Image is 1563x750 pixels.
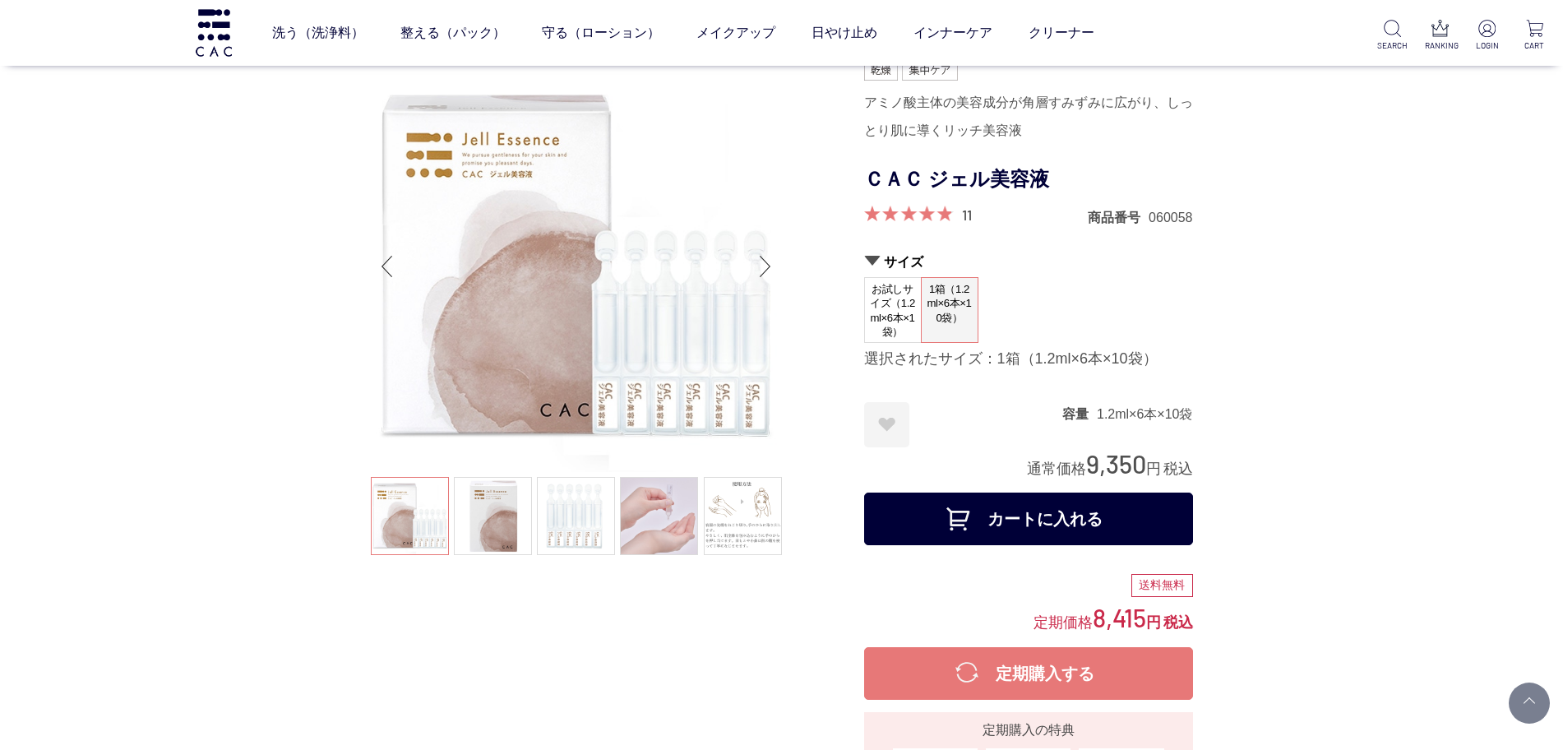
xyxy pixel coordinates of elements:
div: 選択されたサイズ：1箱（1.2ml×6本×10袋） [864,350,1193,369]
span: 8,415 [1093,602,1146,632]
a: メイクアップ [696,10,775,56]
a: 日やけ止め [812,10,877,56]
span: 通常価格 [1027,461,1086,477]
div: 送料無料 [1131,574,1193,597]
a: お気に入りに登録する [864,402,909,447]
p: LOGIN [1472,39,1502,52]
span: 1箱（1.2ml×6本×10袋） [922,278,978,330]
span: 9,350 [1086,448,1146,479]
p: SEARCH [1377,39,1408,52]
dd: 060058 [1149,209,1192,226]
button: カートに入れる [864,493,1193,545]
span: 円 [1146,614,1161,631]
span: お試しサイズ（1.2ml×6本×1袋） [865,278,921,344]
a: 11 [962,206,972,224]
div: Next slide [749,234,782,299]
h1: ＣＡＣ ジェル美容液 [864,161,1193,198]
a: CART [1519,20,1550,52]
a: 守る（ローション） [542,10,660,56]
span: 税込 [1163,614,1193,631]
span: 税込 [1163,461,1193,477]
div: Previous slide [371,234,404,299]
h2: サイズ [864,253,1193,271]
span: 定期価格 [1034,613,1093,631]
img: logo [193,9,234,56]
button: 定期購入する [864,647,1193,700]
div: 定期購入の特典 [871,720,1186,740]
a: クリーナー [1029,10,1094,56]
span: 円 [1146,461,1161,477]
p: CART [1519,39,1550,52]
a: SEARCH [1377,20,1408,52]
a: インナーケア [913,10,992,56]
dt: 商品番号 [1088,209,1149,226]
a: RANKING [1425,20,1455,52]
img: ＣＡＣ ジェル美容液 1箱（1.2ml×6本×10袋） [371,61,782,472]
p: RANKING [1425,39,1455,52]
a: LOGIN [1472,20,1502,52]
a: 整える（パック） [400,10,506,56]
dt: 容量 [1062,405,1097,423]
div: アミノ酸主体の美容成分が角層すみずみに広がり、しっとり肌に導くリッチ美容液 [864,89,1193,145]
a: 洗う（洗浄料） [272,10,364,56]
dd: 1.2ml×6本×10袋 [1097,405,1193,423]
